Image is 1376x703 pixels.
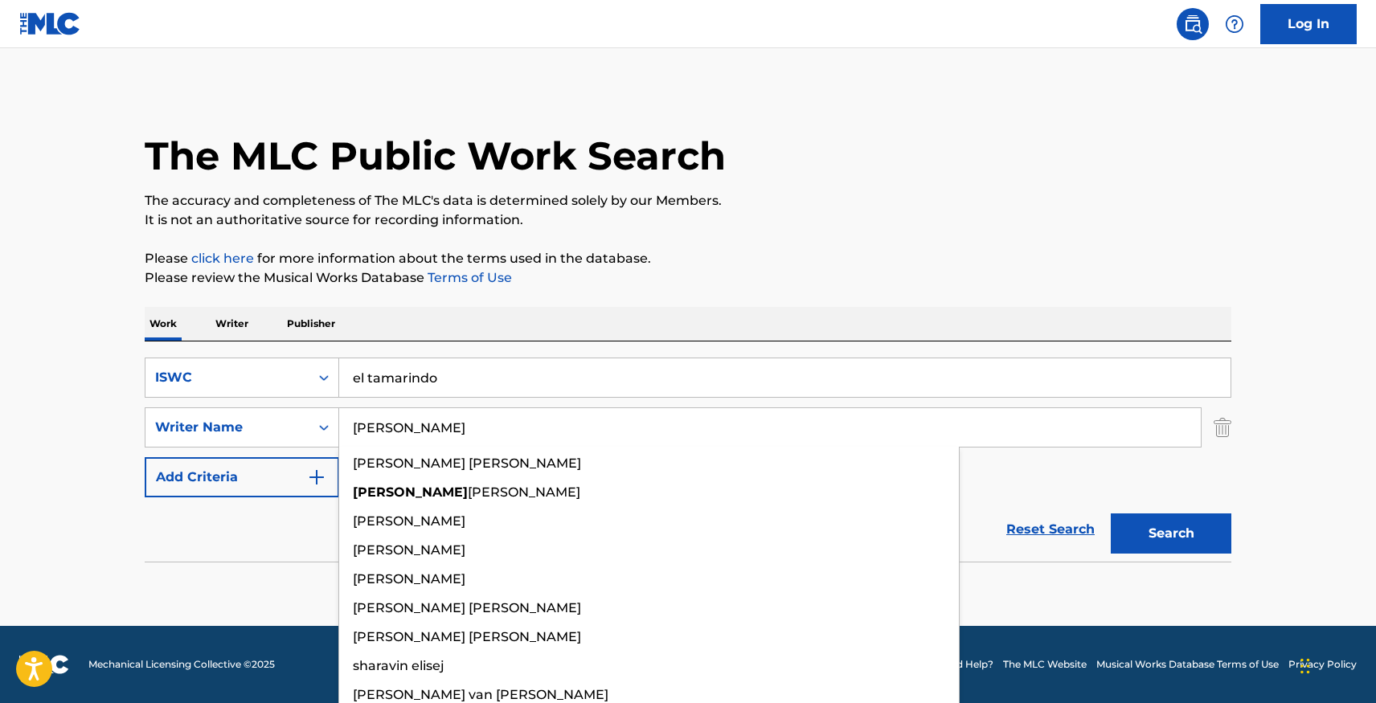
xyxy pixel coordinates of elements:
[88,657,275,672] span: Mechanical Licensing Collective © 2025
[998,512,1103,547] a: Reset Search
[1288,657,1357,672] a: Privacy Policy
[1214,407,1231,448] img: Delete Criterion
[1003,657,1087,672] a: The MLC Website
[353,600,581,615] span: [PERSON_NAME] [PERSON_NAME]
[1177,8,1209,40] a: Public Search
[1111,513,1231,554] button: Search
[145,132,726,180] h1: The MLC Public Work Search
[1260,4,1357,44] a: Log In
[282,307,340,341] p: Publisher
[353,513,465,529] span: [PERSON_NAME]
[353,571,465,587] span: [PERSON_NAME]
[307,468,326,487] img: 9d2ae6d4665cec9f34b9.svg
[1296,626,1376,703] iframe: Chat Widget
[145,249,1231,268] p: Please for more information about the terms used in the database.
[937,657,993,672] a: Need Help?
[1183,14,1202,34] img: search
[145,307,182,341] p: Work
[1300,642,1310,690] div: Drag
[353,456,581,471] span: [PERSON_NAME] [PERSON_NAME]
[424,270,512,285] a: Terms of Use
[353,658,444,673] span: sharavin elisej
[353,629,581,644] span: [PERSON_NAME] [PERSON_NAME]
[353,687,608,702] span: [PERSON_NAME] van [PERSON_NAME]
[211,307,253,341] p: Writer
[1225,14,1244,34] img: help
[353,484,468,500] strong: [PERSON_NAME]
[468,484,580,500] span: [PERSON_NAME]
[145,358,1231,562] form: Search Form
[1096,657,1279,672] a: Musical Works Database Terms of Use
[191,251,254,266] a: click here
[353,542,465,558] span: [PERSON_NAME]
[19,12,81,35] img: MLC Logo
[155,368,300,387] div: ISWC
[1218,8,1251,40] div: Help
[155,418,300,437] div: Writer Name
[145,457,339,497] button: Add Criteria
[145,268,1231,288] p: Please review the Musical Works Database
[19,655,69,674] img: logo
[145,191,1231,210] p: The accuracy and completeness of The MLC's data is determined solely by our Members.
[145,210,1231,230] p: It is not an authoritative source for recording information.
